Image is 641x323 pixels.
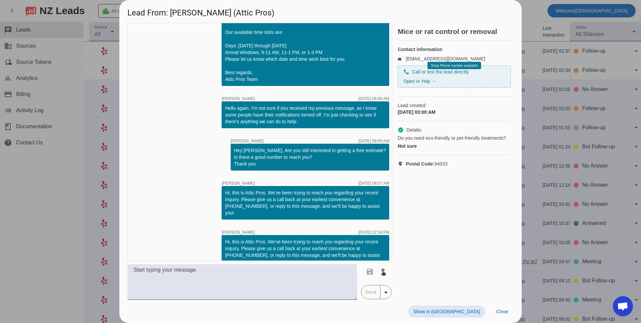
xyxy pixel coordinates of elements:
button: Close [491,306,514,318]
div: Hello again. I'm not sure if you received my previous message, as I know some people have their n... [225,105,386,125]
button: Show in [GEOGRAPHIC_DATA] [408,306,485,318]
div: [DATE] 08:57:AM [358,181,389,185]
div: Open chat [613,296,633,316]
span: Call or text the lead directly [412,68,469,75]
span: [PERSON_NAME] [222,97,255,101]
span: [PERSON_NAME] [231,139,264,143]
mat-icon: touch_app [379,268,387,276]
span: Temp Phone number available [431,64,478,67]
div: Hi, this is Attic Pros. We've been trying to reach you regarding your recent inquiry. Please give... [225,189,386,216]
span: Show in [GEOGRAPHIC_DATA] [413,309,480,314]
span: Close [496,309,508,314]
div: Hey [PERSON_NAME], Are you still interested in getting a free estimate? Is there a good number to... [234,147,386,167]
span: Lead created: [398,102,511,109]
mat-icon: location_on [398,161,406,167]
div: [DATE] 08:00:AM [358,97,389,101]
div: [DATE] 02:34:PM [358,230,389,234]
a: [EMAIL_ADDRESS][DOMAIN_NAME] [406,56,485,61]
mat-icon: phone [403,69,409,75]
span: Do you need eco-friendly or pet-friendly treatments? [398,135,506,141]
span: [PERSON_NAME] [222,181,255,185]
span: Details: [406,127,422,133]
div: Hi, this is Attic Pros. We've been trying to reach you regarding your recent inquiry. Please give... [225,238,386,265]
h2: Mice or rat control or removal [398,28,514,35]
div: [DATE] 03:00:AM [398,109,511,116]
a: Open in Yelp → [403,79,436,84]
div: Not sure [398,143,511,149]
mat-icon: email [398,57,406,60]
mat-icon: arrow_drop_down [382,288,390,296]
span: 94533 [406,160,448,167]
h4: Contact information [398,46,511,53]
span: [PERSON_NAME] [222,230,255,234]
mat-icon: check_circle [398,127,404,133]
strong: Postal Code: [406,161,434,167]
div: [DATE] 08:00:AM [358,139,389,143]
